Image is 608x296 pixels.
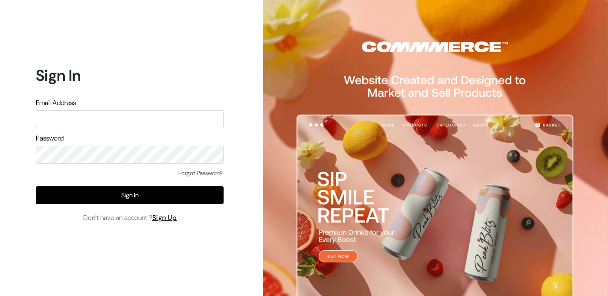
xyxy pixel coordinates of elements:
[36,186,224,204] button: Sign In
[36,66,224,85] h1: Sign In
[152,213,177,222] a: Sign Up
[178,169,224,178] a: Forgot Password?
[36,98,76,108] label: Email Address
[36,133,64,144] label: Password
[83,213,177,223] span: Don’t have an account ?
